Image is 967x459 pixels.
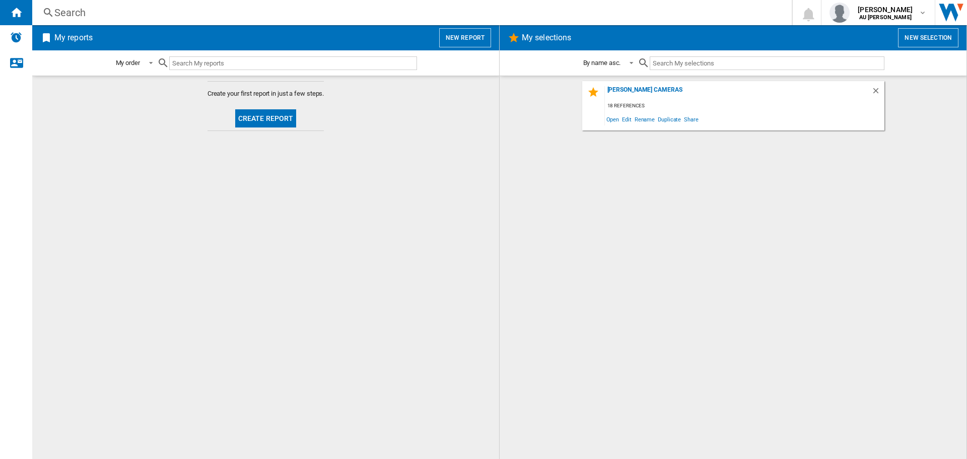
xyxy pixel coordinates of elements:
input: Search My reports [169,56,417,70]
span: Edit [620,112,633,126]
h2: My reports [52,28,95,47]
span: Open [605,112,621,126]
h2: My selections [520,28,573,47]
div: Search [54,6,766,20]
img: profile.jpg [830,3,850,23]
span: [PERSON_NAME] [858,5,913,15]
div: My order [116,59,140,67]
input: Search My selections [650,56,884,70]
img: alerts-logo.svg [10,31,22,43]
button: Create report [235,109,297,127]
div: [PERSON_NAME] Cameras [605,86,871,100]
div: By name asc. [583,59,621,67]
b: AU [PERSON_NAME] [859,14,912,21]
button: New report [439,28,491,47]
div: Delete [871,86,884,100]
button: New selection [898,28,958,47]
span: Duplicate [656,112,682,126]
div: 18 references [605,100,884,112]
span: Share [682,112,700,126]
span: Rename [633,112,656,126]
span: Create your first report in just a few steps. [208,89,324,98]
